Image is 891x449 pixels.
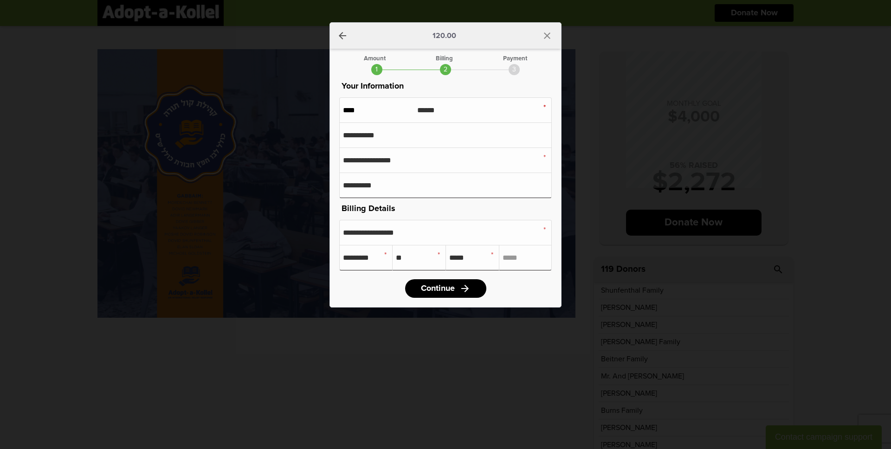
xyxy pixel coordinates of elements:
[459,283,471,294] i: arrow_forward
[337,30,348,41] a: arrow_back
[421,284,455,293] span: Continue
[542,30,553,41] i: close
[440,64,451,75] div: 2
[433,32,456,39] p: 120.00
[339,80,552,93] p: Your Information
[436,56,453,62] div: Billing
[339,202,552,215] p: Billing Details
[371,64,382,75] div: 1
[364,56,386,62] div: Amount
[503,56,527,62] div: Payment
[405,279,486,298] a: Continuearrow_forward
[509,64,520,75] div: 3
